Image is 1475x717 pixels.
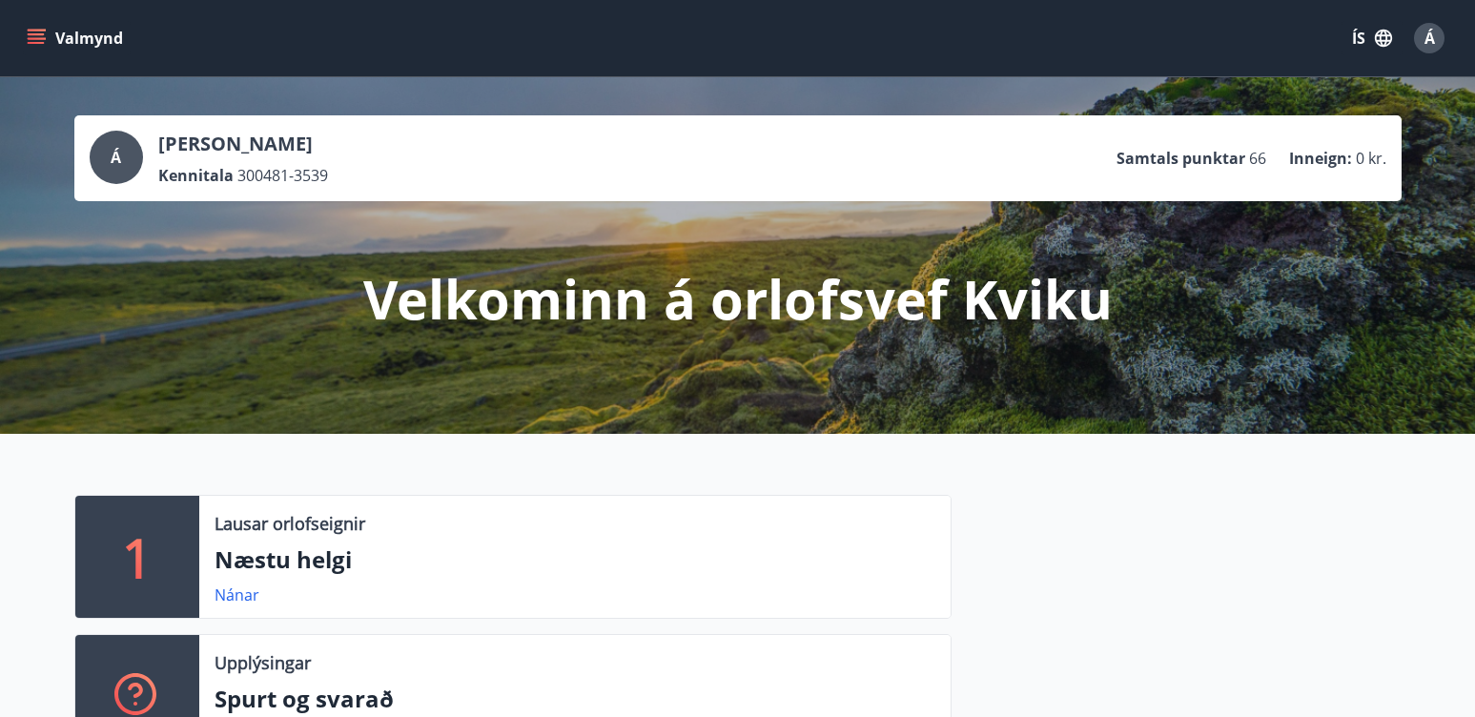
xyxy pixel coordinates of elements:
p: Samtals punktar [1116,148,1245,169]
p: Kennitala [158,165,234,186]
p: Velkominn á orlofsvef Kviku [363,262,1113,335]
span: 300481-3539 [237,165,328,186]
p: Upplýsingar [215,650,311,675]
p: Næstu helgi [215,543,935,576]
p: Lausar orlofseignir [215,511,365,536]
button: Á [1406,15,1452,61]
button: ÍS [1342,21,1403,55]
p: Spurt og svarað [215,683,935,715]
span: 0 kr. [1356,148,1386,169]
p: Inneign : [1289,148,1352,169]
span: Á [1424,28,1435,49]
span: Á [111,147,121,168]
a: Nánar [215,584,259,605]
span: 66 [1249,148,1266,169]
p: 1 [122,521,153,593]
p: [PERSON_NAME] [158,131,328,157]
button: menu [23,21,131,55]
